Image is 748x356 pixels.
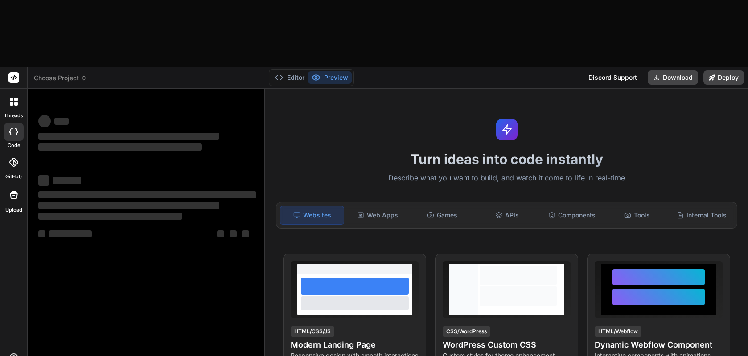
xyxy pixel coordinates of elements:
button: Editor [271,71,308,84]
div: Internal Tools [670,206,733,225]
span: ‌ [242,230,249,237]
div: Tools [605,206,669,225]
span: ‌ [38,143,202,151]
div: Discord Support [583,70,642,85]
h4: Modern Landing Page [291,339,419,351]
span: ‌ [217,230,224,237]
button: Deploy [703,70,744,85]
button: Download [648,70,698,85]
span: Choose Project [34,74,87,82]
div: CSS/WordPress [443,326,490,337]
h4: Dynamic Webflow Component [595,339,723,351]
label: Upload [5,206,22,214]
div: Websites [280,206,344,225]
span: ‌ [38,202,219,209]
h1: Turn ideas into code instantly [271,151,743,167]
div: Games [411,206,474,225]
div: Web Apps [346,206,409,225]
label: GitHub [5,173,22,180]
span: ‌ [38,230,45,237]
button: Preview [308,71,352,84]
label: threads [4,112,23,119]
span: ‌ [230,230,237,237]
span: ‌ [53,177,81,184]
div: HTML/Webflow [595,326,641,337]
label: code [8,142,20,149]
p: Describe what you want to build, and watch it come to life in real-time [271,172,743,184]
div: HTML/CSS/JS [291,326,334,337]
span: ‌ [38,133,219,140]
span: ‌ [38,191,256,198]
span: ‌ [38,213,182,220]
span: ‌ [38,175,49,186]
span: ‌ [38,115,51,127]
div: APIs [476,206,539,225]
span: ‌ [49,230,92,237]
div: Components [540,206,604,225]
span: ‌ [54,118,69,125]
h4: WordPress Custom CSS [443,339,571,351]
